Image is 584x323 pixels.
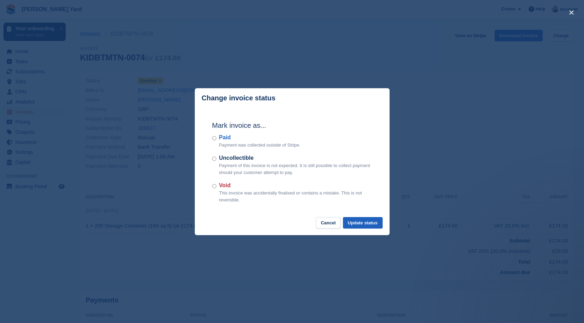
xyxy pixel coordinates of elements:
[219,190,372,203] p: This invoice was accidentally finalised or contains a mistake. This is not reversible.
[202,94,275,102] p: Change invoice status
[343,217,383,229] button: Update status
[219,142,301,149] p: Payment was collected outside of Stripe.
[566,7,577,18] button: close
[219,133,301,142] label: Paid
[316,217,341,229] button: Cancel
[219,181,372,190] label: Void
[212,120,372,131] h2: Mark invoice as...
[219,154,372,162] label: Uncollectible
[219,162,372,176] p: Payment of this invoice is not expected. It is still possible to collect payment should your cust...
